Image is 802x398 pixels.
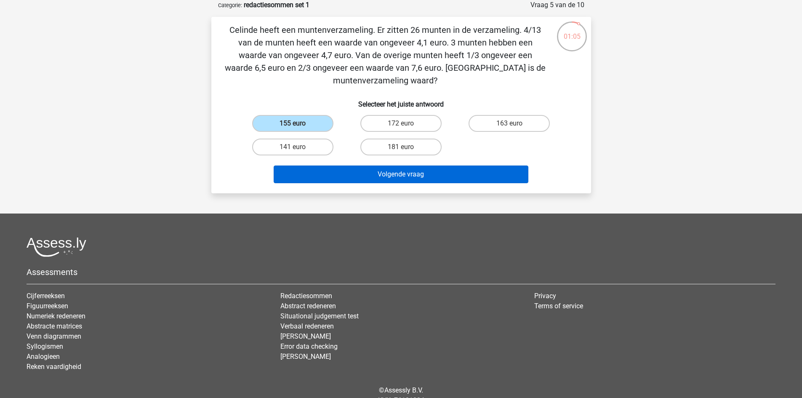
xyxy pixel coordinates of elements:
a: Verbaal redeneren [280,322,334,330]
a: Privacy [534,292,556,300]
label: 141 euro [252,139,333,155]
a: Abstracte matrices [27,322,82,330]
label: 163 euro [469,115,550,132]
a: Figuurreeksen [27,302,68,310]
img: Assessly logo [27,237,86,257]
div: 01:05 [556,21,588,42]
a: Abstract redeneren [280,302,336,310]
a: Analogieen [27,353,60,361]
label: 181 euro [360,139,442,155]
a: [PERSON_NAME] [280,353,331,361]
small: Categorie: [218,2,242,8]
a: Assessly B.V. [384,386,423,394]
a: Reken vaardigheid [27,363,81,371]
strong: redactiesommen set 1 [244,1,309,9]
button: Volgende vraag [274,166,528,183]
a: Terms of service [534,302,583,310]
a: Redactiesommen [280,292,332,300]
a: Syllogismen [27,342,63,350]
label: 155 euro [252,115,333,132]
a: Cijferreeksen [27,292,65,300]
label: 172 euro [360,115,442,132]
h6: Selecteer het juiste antwoord [225,93,578,108]
a: [PERSON_NAME] [280,332,331,340]
a: Situational judgement test [280,312,359,320]
a: Error data checking [280,342,338,350]
a: Numeriek redeneren [27,312,85,320]
h5: Assessments [27,267,775,277]
p: Celinde heeft een muntenverzameling. Er zitten 26 munten in de verzameling. 4/13 van de munten he... [225,24,546,87]
a: Venn diagrammen [27,332,81,340]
